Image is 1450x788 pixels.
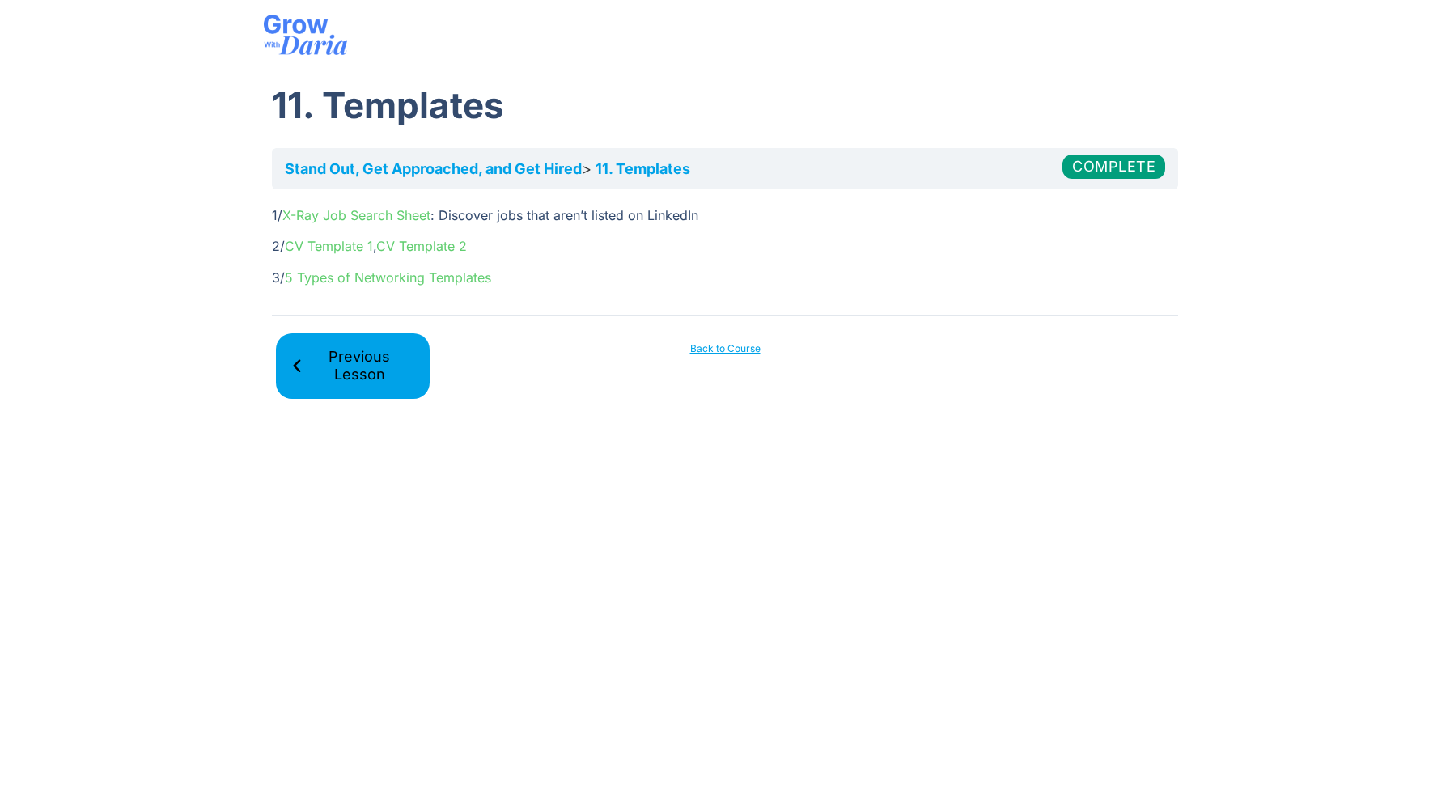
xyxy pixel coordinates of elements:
[272,268,1178,287] p: 3/
[272,78,1178,132] h1: 11. Templates
[648,341,802,356] a: Back to Course
[285,238,373,254] a: CV Template 1
[272,148,1178,189] nav: Breadcrumbs
[376,238,467,254] a: CV Template 2
[1062,155,1165,179] div: Complete
[272,236,1178,256] p: 2/ ,
[282,207,430,223] a: X-Ray Job Search Sheet
[303,348,415,384] span: Previous Lesson
[272,205,1178,225] p: 1/ : Discover jobs that aren’t listed on LinkedIn
[285,160,582,177] a: Stand Out, Get Approached, and Get Hired​
[596,160,690,177] a: 11. Templates
[276,333,430,399] a: Previous Lesson
[285,269,491,286] a: 5 Types of Networking Templates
